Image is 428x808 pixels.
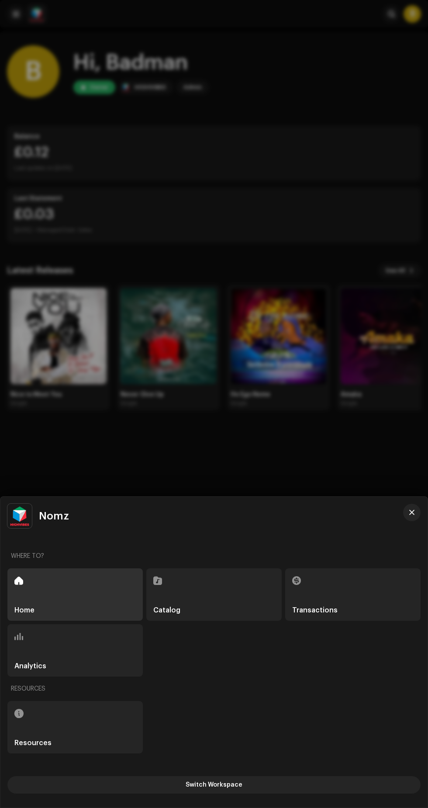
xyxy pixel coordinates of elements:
[14,663,46,670] h5: Analytics
[39,511,69,521] span: Nomz
[186,776,242,794] span: Switch Workspace
[14,739,52,746] h5: Resources
[7,678,421,699] re-a-nav-header: Resources
[153,607,180,614] h5: Catalog
[292,607,338,614] h5: Transactions
[14,607,35,614] h5: Home
[7,776,421,794] button: Switch Workspace
[7,504,32,528] img: feab3aad-9b62-475c-8caf-26f15a9573ee
[7,546,421,567] re-a-nav-header: Where to?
